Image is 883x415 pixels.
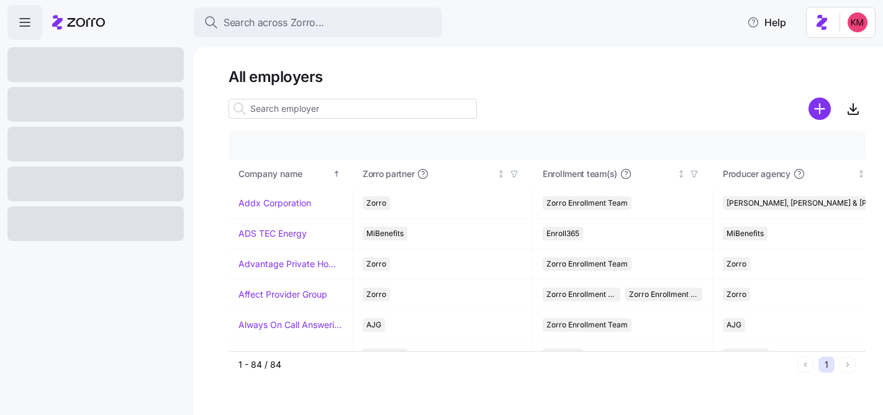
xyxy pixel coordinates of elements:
[366,288,386,301] span: Zorro
[677,170,686,178] div: Not sorted
[848,12,867,32] img: 8fbd33f679504da1795a6676107ffb9e
[546,288,617,301] span: Zorro Enrollment Team
[229,99,477,119] input: Search employer
[497,170,505,178] div: Not sorted
[238,227,307,240] a: ADS TEC Energy
[747,15,786,30] span: Help
[366,196,386,210] span: Zorro
[629,288,699,301] span: Zorro Enrollment Experts
[727,318,741,332] span: AJG
[238,288,327,301] a: Affect Provider Group
[727,349,765,362] span: One Digital
[238,258,342,270] a: Advantage Private Home Care
[238,167,330,181] div: Company name
[546,318,628,332] span: Zorro Enrollment Team
[840,357,856,373] button: Next page
[366,318,381,332] span: AJG
[546,196,628,210] span: Zorro Enrollment Team
[727,288,746,301] span: Zorro
[723,168,790,180] span: Producer agency
[546,227,579,240] span: Enroll365
[238,197,311,209] a: Addx Corporation
[366,349,404,362] span: MiBenefits
[546,349,579,362] span: Enroll365
[533,160,713,188] th: Enrollment team(s)Not sorted
[366,227,404,240] span: MiBenefits
[543,168,617,180] span: Enrollment team(s)
[366,257,386,271] span: Zorro
[229,67,866,86] h1: All employers
[727,227,764,240] span: MiBenefits
[818,357,835,373] button: 1
[363,168,414,180] span: Zorro partner
[546,257,628,271] span: Zorro Enrollment Team
[727,257,746,271] span: Zorro
[797,357,813,373] button: Previous page
[238,358,792,371] div: 1 - 84 / 84
[194,7,442,37] button: Search across Zorro...
[353,160,533,188] th: Zorro partnerNot sorted
[332,170,341,178] div: Sorted ascending
[229,160,353,188] th: Company nameSorted ascending
[238,319,342,331] a: Always On Call Answering Service
[238,349,329,362] a: American Salon Group
[808,98,831,120] svg: add icon
[224,15,324,30] span: Search across Zorro...
[857,170,866,178] div: Not sorted
[737,10,796,35] button: Help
